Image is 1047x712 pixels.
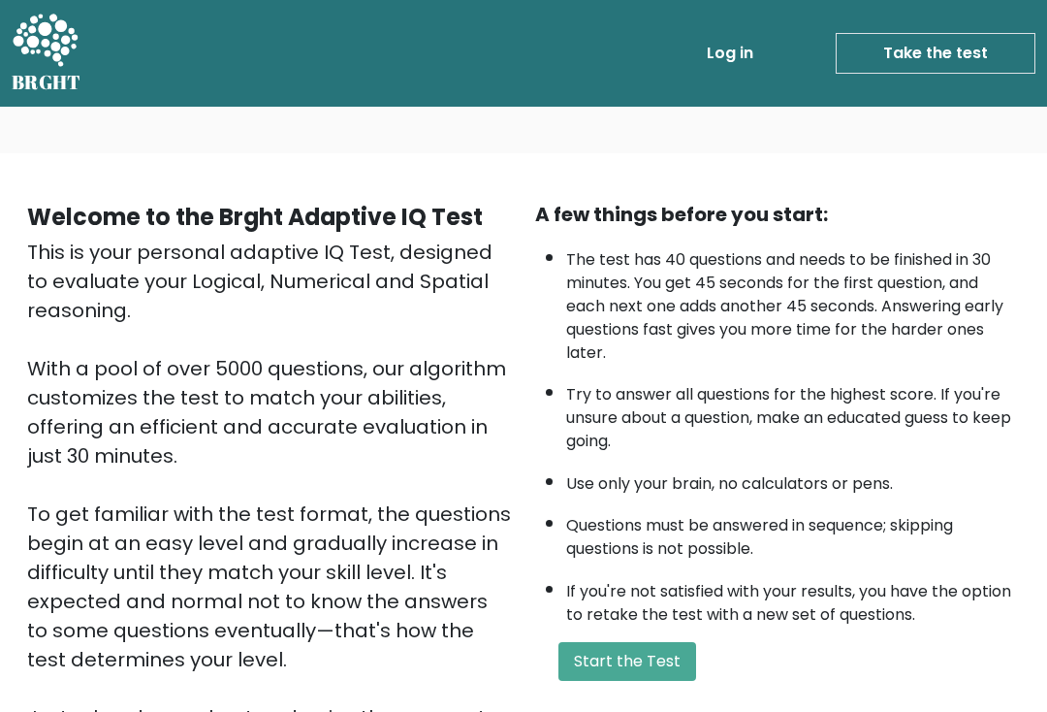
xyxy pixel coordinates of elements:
div: A few things before you start: [535,200,1020,229]
li: The test has 40 questions and needs to be finished in 30 minutes. You get 45 seconds for the firs... [566,239,1020,365]
b: Welcome to the Brght Adaptive IQ Test [27,201,483,233]
li: Use only your brain, no calculators or pens. [566,463,1020,496]
a: Take the test [836,33,1035,74]
li: Questions must be answered in sequence; skipping questions is not possible. [566,504,1020,561]
a: BRGHT [12,8,81,99]
h5: BRGHT [12,71,81,94]
a: Log in [699,34,761,73]
button: Start the Test [558,642,696,681]
li: If you're not satisfied with your results, you have the option to retake the test with a new set ... [566,570,1020,627]
li: Try to answer all questions for the highest score. If you're unsure about a question, make an edu... [566,373,1020,453]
